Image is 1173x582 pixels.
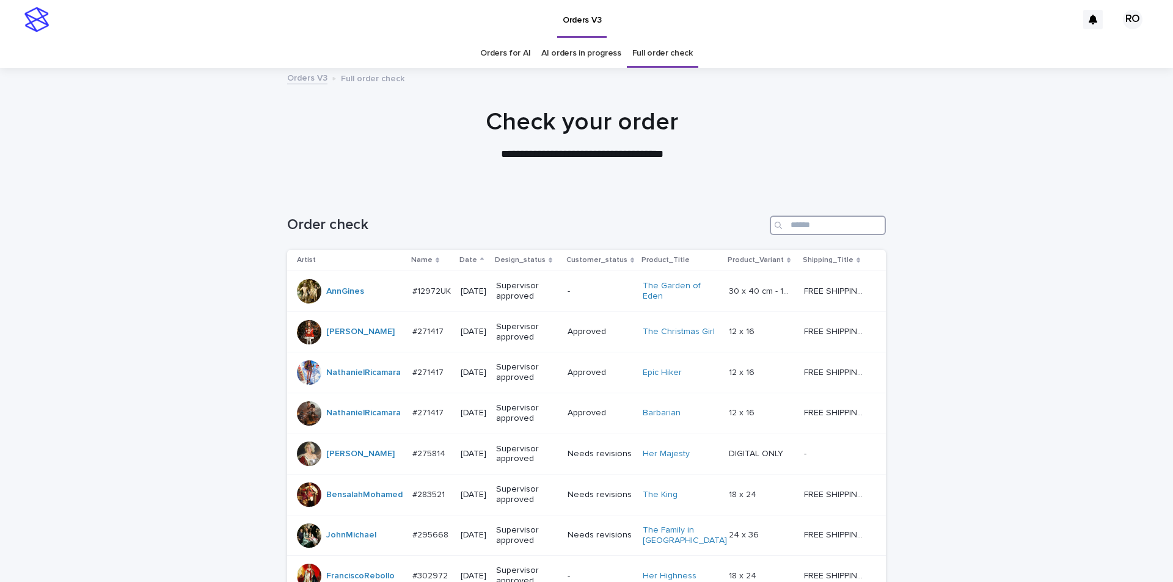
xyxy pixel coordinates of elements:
[729,487,759,500] p: 18 x 24
[461,530,486,540] p: [DATE]
[287,311,886,352] tr: [PERSON_NAME] #271417#271417 [DATE]Supervisor approvedApprovedThe Christmas Girl 12 x 1612 x 16 F...
[496,525,558,546] p: Supervisor approved
[568,408,633,418] p: Approved
[643,368,682,378] a: Epic Hiker
[411,253,433,267] p: Name
[24,7,49,32] img: stacker-logo-s-only.png
[729,528,761,540] p: 24 x 36
[804,365,869,378] p: FREE SHIPPING - preview in 1-2 business days, after your approval delivery will take 5-10 busines...
[412,406,446,418] p: #271417
[287,393,886,434] tr: NathanielRicamara #271417#271417 [DATE]Supervisor approvedApprovedBarbarian 12 x 1612 x 16 FREE S...
[568,286,633,297] p: -
[568,327,633,337] p: Approved
[632,39,693,68] a: Full order check
[326,368,401,378] a: NathanielRicamara
[326,286,364,297] a: AnnGines
[283,107,882,137] h1: Check your order
[496,484,558,505] p: Supervisor approved
[496,322,558,343] p: Supervisor approved
[729,446,786,459] p: DIGITAL ONLY
[412,324,446,337] p: #271417
[461,286,486,297] p: [DATE]
[412,365,446,378] p: #271417
[643,449,690,459] a: Her Majesty
[568,449,633,459] p: Needs revisions
[412,487,447,500] p: #283521
[568,571,633,581] p: -
[729,284,797,297] p: 30 x 40 cm - 10% Upfront Payment
[297,253,316,267] p: Artist
[287,475,886,515] tr: BensalahMohamed #283521#283521 [DATE]Supervisor approvedNeeds revisionsThe King 18 x 2418 x 24 FR...
[461,408,486,418] p: [DATE]
[1123,10,1142,29] div: RO
[412,284,453,297] p: #12972UK
[729,365,757,378] p: 12 x 16
[496,444,558,465] p: Supervisor approved
[326,490,403,500] a: BensalahMohamed
[287,70,327,84] a: Orders V3
[643,490,678,500] a: The King
[287,352,886,393] tr: NathanielRicamara #271417#271417 [DATE]Supervisor approvedApprovedEpic Hiker 12 x 1612 x 16 FREE ...
[804,284,869,297] p: FREE SHIPPING- preview in 1-2 business days, after your approval delivery will take 5-10 business...
[643,571,696,581] a: Her Highness
[326,449,395,459] a: [PERSON_NAME]
[643,525,727,546] a: The Family in [GEOGRAPHIC_DATA]
[643,327,715,337] a: The Christmas Girl
[461,490,486,500] p: [DATE]
[568,530,633,540] p: Needs revisions
[729,569,759,581] p: 18 x 24
[459,253,477,267] p: Date
[496,281,558,302] p: Supervisor approved
[804,406,869,418] p: FREE SHIPPING - preview in 1-2 business days, after your approval delivery will take 5-10 busines...
[804,446,809,459] p: -
[770,216,886,235] input: Search
[326,530,376,540] a: JohnMichael
[461,368,486,378] p: [DATE]
[496,362,558,383] p: Supervisor approved
[461,571,486,581] p: [DATE]
[287,271,886,312] tr: AnnGines #12972UK#12972UK [DATE]Supervisor approved-The Garden of Eden 30 x 40 cm - 10% Upfront P...
[729,406,757,418] p: 12 x 16
[641,253,690,267] p: Product_Title
[643,281,719,302] a: The Garden of Eden
[287,515,886,556] tr: JohnMichael #295668#295668 [DATE]Supervisor approvedNeeds revisionsThe Family in [GEOGRAPHIC_DATA...
[461,449,486,459] p: [DATE]
[804,324,869,337] p: FREE SHIPPING - preview in 1-2 business days, after your approval delivery will take 5-10 busines...
[804,528,869,540] p: FREE SHIPPING - preview in 1-2 business days, after your approval delivery will take 5-10 busines...
[341,71,404,84] p: Full order check
[461,327,486,337] p: [DATE]
[495,253,546,267] p: Design_status
[541,39,621,68] a: AI orders in progress
[568,490,633,500] p: Needs revisions
[480,39,530,68] a: Orders for AI
[326,408,401,418] a: NathanielRicamara
[287,216,765,234] h1: Order check
[566,253,627,267] p: Customer_status
[412,528,451,540] p: #295668
[412,569,450,581] p: #302972
[412,446,448,459] p: #275814
[643,408,681,418] a: Barbarian
[326,327,395,337] a: [PERSON_NAME]
[804,487,869,500] p: FREE SHIPPING - preview in 1-2 business days, after your approval delivery will take 5-10 busines...
[729,324,757,337] p: 12 x 16
[568,368,633,378] p: Approved
[804,569,869,581] p: FREE SHIPPING - preview in 1-2 business days, delivery in 5-10 business days after your approval.
[728,253,784,267] p: Product_Variant
[326,571,395,581] a: FranciscoRebollo
[287,434,886,475] tr: [PERSON_NAME] #275814#275814 [DATE]Supervisor approvedNeeds revisionsHer Majesty DIGITAL ONLYDIGI...
[803,253,853,267] p: Shipping_Title
[496,403,558,424] p: Supervisor approved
